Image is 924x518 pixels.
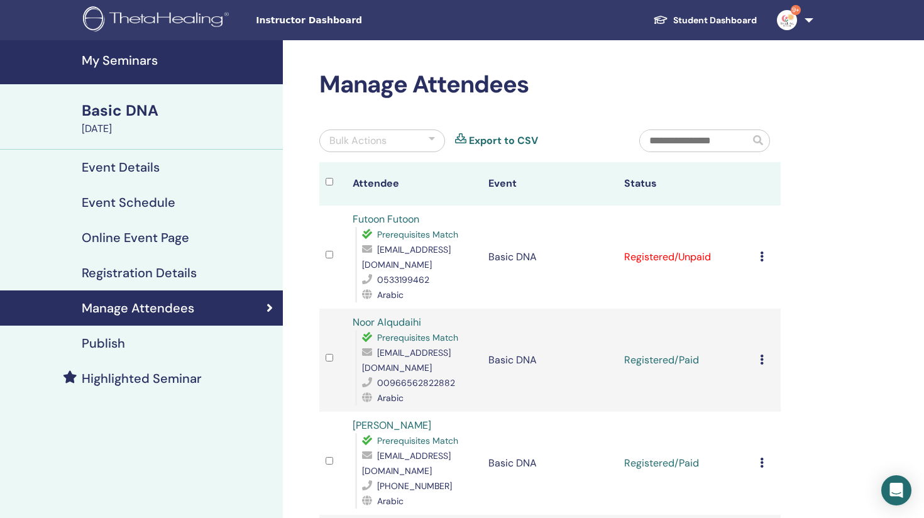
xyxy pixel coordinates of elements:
[82,230,189,245] h4: Online Event Page
[777,10,797,30] img: default.jpg
[377,289,404,300] span: Arabic
[377,480,452,492] span: ‪[PHONE_NUMBER]‬
[82,371,202,386] h4: Highlighted Seminar
[82,336,125,351] h4: Publish
[353,419,431,432] a: [PERSON_NAME]
[482,206,618,309] td: Basic DNA
[362,244,451,270] span: [EMAIL_ADDRESS][DOMAIN_NAME]
[377,435,458,446] span: Prerequisites Match
[353,212,419,226] a: Futoon Futoon
[319,70,781,99] h2: Manage Attendees
[256,14,444,27] span: Instructor Dashboard
[791,5,801,15] span: 9+
[643,9,767,32] a: Student Dashboard
[362,450,451,477] span: [EMAIL_ADDRESS][DOMAIN_NAME]
[82,160,160,175] h4: Event Details
[618,162,754,206] th: Status
[82,195,175,210] h4: Event Schedule
[329,133,387,148] div: Bulk Actions
[346,162,482,206] th: Attendee
[377,229,458,240] span: Prerequisites Match
[362,347,451,373] span: [EMAIL_ADDRESS][DOMAIN_NAME]
[469,133,538,148] a: Export to CSV
[353,316,421,329] a: Noor Alqudaihi
[83,6,233,35] img: logo.png
[74,100,283,136] a: Basic DNA[DATE]
[377,332,458,343] span: Prerequisites Match
[377,377,455,389] span: 00966562822882
[881,475,911,505] div: Open Intercom Messenger
[377,392,404,404] span: Arabic
[482,162,618,206] th: Event
[82,265,197,280] h4: Registration Details
[482,309,618,412] td: Basic DNA
[482,412,618,515] td: Basic DNA
[82,121,275,136] div: [DATE]
[82,53,275,68] h4: My Seminars
[653,14,668,25] img: graduation-cap-white.svg
[377,495,404,507] span: Arabic
[377,274,429,285] span: 0533199462
[82,100,275,121] div: Basic DNA
[82,300,194,316] h4: Manage Attendees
